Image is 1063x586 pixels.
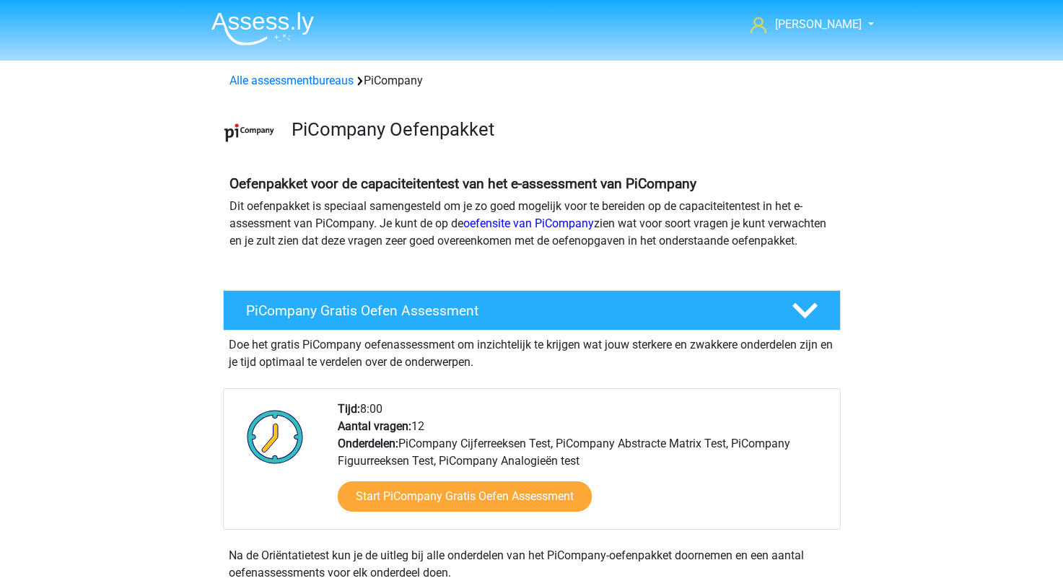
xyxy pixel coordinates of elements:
[229,74,354,87] a: Alle assessmentbureaus
[775,17,862,31] span: [PERSON_NAME]
[224,72,840,89] div: PiCompany
[223,331,841,371] div: Doe het gratis PiCompany oefenassessment om inzichtelijk te krijgen wat jouw sterkere en zwakkere...
[246,302,769,319] h4: PiCompany Gratis Oefen Assessment
[229,175,696,192] b: Oefenpakket voor de capaciteitentest van het e-assessment van PiCompany
[239,401,312,473] img: Klok
[223,547,841,582] div: Na de Oriëntatietest kun je de uitleg bij alle onderdelen van het PiCompany-oefenpakket doornemen...
[229,198,834,250] p: Dit oefenpakket is speciaal samengesteld om je zo goed mogelijk voor te bereiden op de capaciteit...
[338,402,360,416] b: Tijd:
[338,437,398,450] b: Onderdelen:
[292,118,829,141] h3: PiCompany Oefenpakket
[224,107,275,158] img: picompany.png
[745,16,863,33] a: [PERSON_NAME]
[463,217,594,230] a: oefensite van PiCompany
[338,481,592,512] a: Start PiCompany Gratis Oefen Assessment
[327,401,839,529] div: 8:00 12 PiCompany Cijferreeksen Test, PiCompany Abstracte Matrix Test, PiCompany Figuurreeksen Te...
[338,419,411,433] b: Aantal vragen:
[211,12,314,45] img: Assessly
[217,290,847,331] a: PiCompany Gratis Oefen Assessment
